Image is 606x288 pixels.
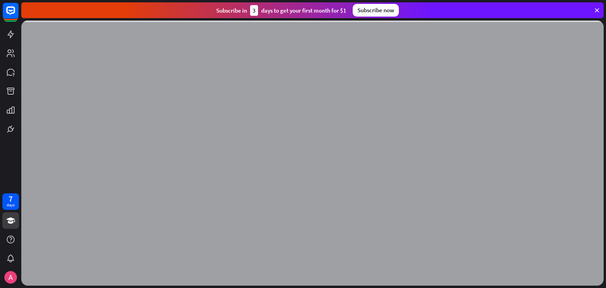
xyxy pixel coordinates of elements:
div: Subscribe in days to get your first month for $1 [216,5,346,16]
div: Subscribe now [353,4,399,17]
div: 3 [250,5,258,16]
div: 7 [9,195,13,202]
a: 7 days [2,193,19,210]
div: days [7,202,15,208]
